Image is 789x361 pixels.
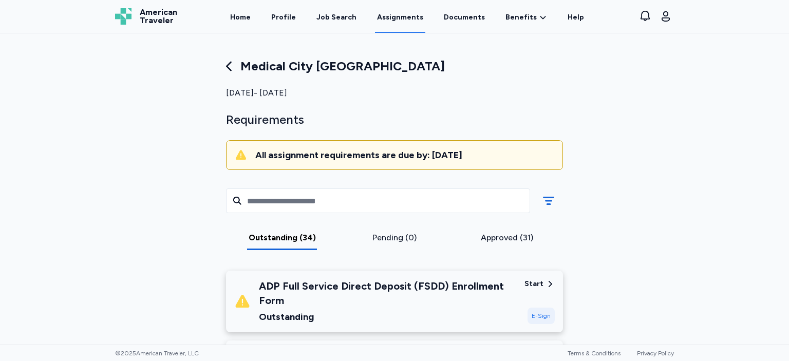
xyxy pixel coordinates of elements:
div: ADP Full Service Direct Deposit (FSDD) Enrollment Form [259,279,516,308]
div: Requirements [226,111,563,128]
span: © 2025 American Traveler, LLC [115,349,199,357]
img: Logo [115,8,131,25]
a: Terms & Conditions [568,350,621,357]
div: Approved (31) [455,232,559,244]
div: Outstanding (34) [230,232,334,244]
div: [DATE] - [DATE] [226,87,563,99]
div: Medical City [GEOGRAPHIC_DATA] [226,58,563,74]
span: American Traveler [140,8,177,25]
div: Outstanding [259,310,516,324]
a: Assignments [375,1,425,33]
div: Start [524,279,543,289]
div: Pending (0) [343,232,447,244]
div: All assignment requirements are due by: [DATE] [255,149,554,161]
a: Benefits [505,12,547,23]
span: Benefits [505,12,537,23]
div: E-Sign [528,308,555,324]
div: Job Search [316,12,356,23]
a: Privacy Policy [637,350,674,357]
